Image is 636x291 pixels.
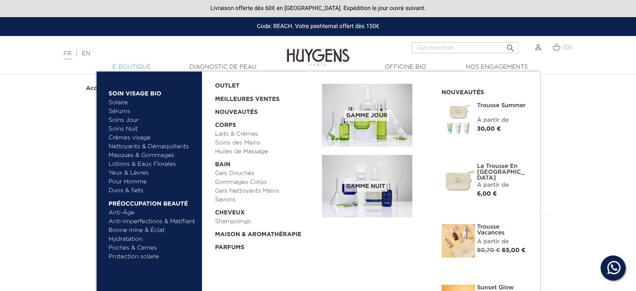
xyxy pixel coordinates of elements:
span: 30,00 € [477,126,501,132]
a: Soins Jour [109,116,196,125]
a: La Trousse en [GEOGRAPHIC_DATA] [477,163,527,181]
a: Nos engagements [455,63,539,72]
a: Gels Nettoyants Mains [215,187,316,196]
a: FR [64,51,72,59]
span: 65,00 € [502,247,526,253]
a: Nettoyants & Démaquillants [109,142,196,151]
a: Bonne mine & Éclat [109,226,196,235]
a: Duos & Sets [109,186,196,195]
a: Poches & Cernes [109,244,196,252]
a: Corps [215,117,316,130]
a: Meilleures Ventes [215,90,309,104]
button:  [503,40,518,51]
a: Maison & Aromathérapie [215,226,316,239]
a: Trousse Summer [477,103,527,108]
a: Crèmes visage [109,134,196,142]
div: À partir de [477,181,527,190]
a: Accueil [86,85,110,92]
span: Gamme nuit [344,181,387,192]
i:  [505,41,515,51]
div: | [59,49,259,59]
a: EN [82,51,90,57]
a: Officine Bio [364,63,447,72]
a: Sunset Glow [477,285,527,291]
a: Protection solaire [109,252,196,261]
strong: Accueil [86,85,108,91]
a: Masques & Gommages [109,151,196,160]
h2: Nouveautés [442,86,527,96]
div: À partir de [477,237,527,246]
span: 6,00 € [477,191,497,197]
a: Soins Nuit [109,125,189,134]
div: À partir de [477,116,527,125]
a: Yeux & Lèvres [109,169,196,178]
a: Cheveux [215,204,316,217]
a: Parfums [215,239,316,252]
img: routine_jour_banner.jpg [322,84,412,147]
a: Sérums [109,107,196,116]
img: Trousse Summer [442,103,475,136]
a: Lotions & Eaux Florales [109,160,196,169]
a: Pour Homme [109,178,196,186]
a: Shampoings [215,217,316,226]
a: Diagnostic de peau [181,63,265,72]
img: routine_nuit_banner.jpg [322,155,412,218]
a: Anti-imperfections & Matifiant [109,217,196,226]
a: Huiles de Massage [215,147,316,156]
a: Nouveautés [215,104,316,117]
img: La Trousse en Coton [442,163,475,197]
a: Bain [215,156,316,169]
a: Laits & Crèmes [215,130,316,139]
img: Huygens [287,35,350,67]
span: (0) [562,44,572,50]
a: Savons [215,196,316,204]
input: Rechercher [412,42,519,53]
a: OUTLET [215,77,309,90]
a: Soin Visage Bio [109,85,196,98]
a: Anti-Âge [109,209,196,217]
a: Gamme nuit [322,155,429,218]
img: La Trousse vacances [442,224,475,258]
span: 80,70 € [477,247,500,253]
a: Soins des Mains [215,139,316,147]
a: Gommages Corps [215,178,316,187]
a: Gels Douches [215,169,316,178]
a: E-Boutique [90,63,174,72]
a: Préoccupation beauté [109,195,196,209]
a: Trousse Vacances [477,224,527,236]
span: Gamme jour [344,111,389,121]
a: Gamme jour [322,84,429,147]
a: Solaire [109,98,196,107]
a: Hydratation [109,235,196,244]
